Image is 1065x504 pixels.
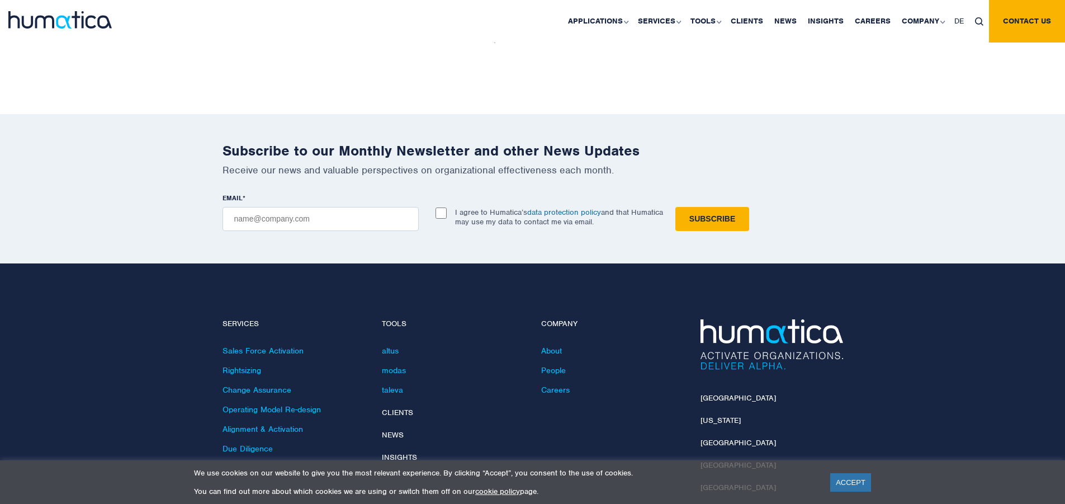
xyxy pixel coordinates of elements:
a: taleva [382,385,403,395]
span: DE [954,16,964,26]
a: People [541,365,566,375]
a: Careers [541,385,570,395]
p: We use cookies on our website to give you the most relevant experience. By clicking “Accept”, you... [194,468,816,478]
a: data protection policy [527,208,601,217]
p: Receive our news and valuable perspectives on organizational effectiveness each month. [223,164,843,176]
img: Humatica [700,319,843,370]
h4: Company [541,319,684,329]
a: Sales Force Activation [223,346,304,356]
h4: Services [223,319,365,329]
input: Subscribe [675,207,749,231]
a: ACCEPT [830,473,871,492]
h4: Tools [382,319,524,329]
span: EMAIL [223,194,243,202]
a: Operating Model Re-design [223,404,321,414]
a: cookie policy [475,487,520,496]
input: I agree to Humatica’sdata protection policyand that Humatica may use my data to contact me via em... [436,208,447,219]
a: Due Diligence [223,444,273,454]
a: Alignment & Activation [223,424,303,434]
a: Change Assurance [223,385,291,395]
input: name@company.com [223,207,419,231]
h2: Subscribe to our Monthly Newsletter and other News Updates [223,142,843,159]
a: About [541,346,562,356]
a: News [382,430,404,440]
a: [US_STATE] [700,416,741,425]
p: I agree to Humatica’s and that Humatica may use my data to contact me via email. [455,208,663,227]
a: Rightsizing [223,365,261,375]
a: Clients [382,408,413,417]
p: You can find out more about which cookies we are using or switch them off on our page. [194,487,816,496]
a: Insights [382,453,417,462]
img: search_icon [975,17,983,26]
img: logo [8,11,112,29]
a: modas [382,365,406,375]
a: [GEOGRAPHIC_DATA] [700,393,776,403]
a: altus [382,346,399,356]
a: [GEOGRAPHIC_DATA] [700,438,776,448]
